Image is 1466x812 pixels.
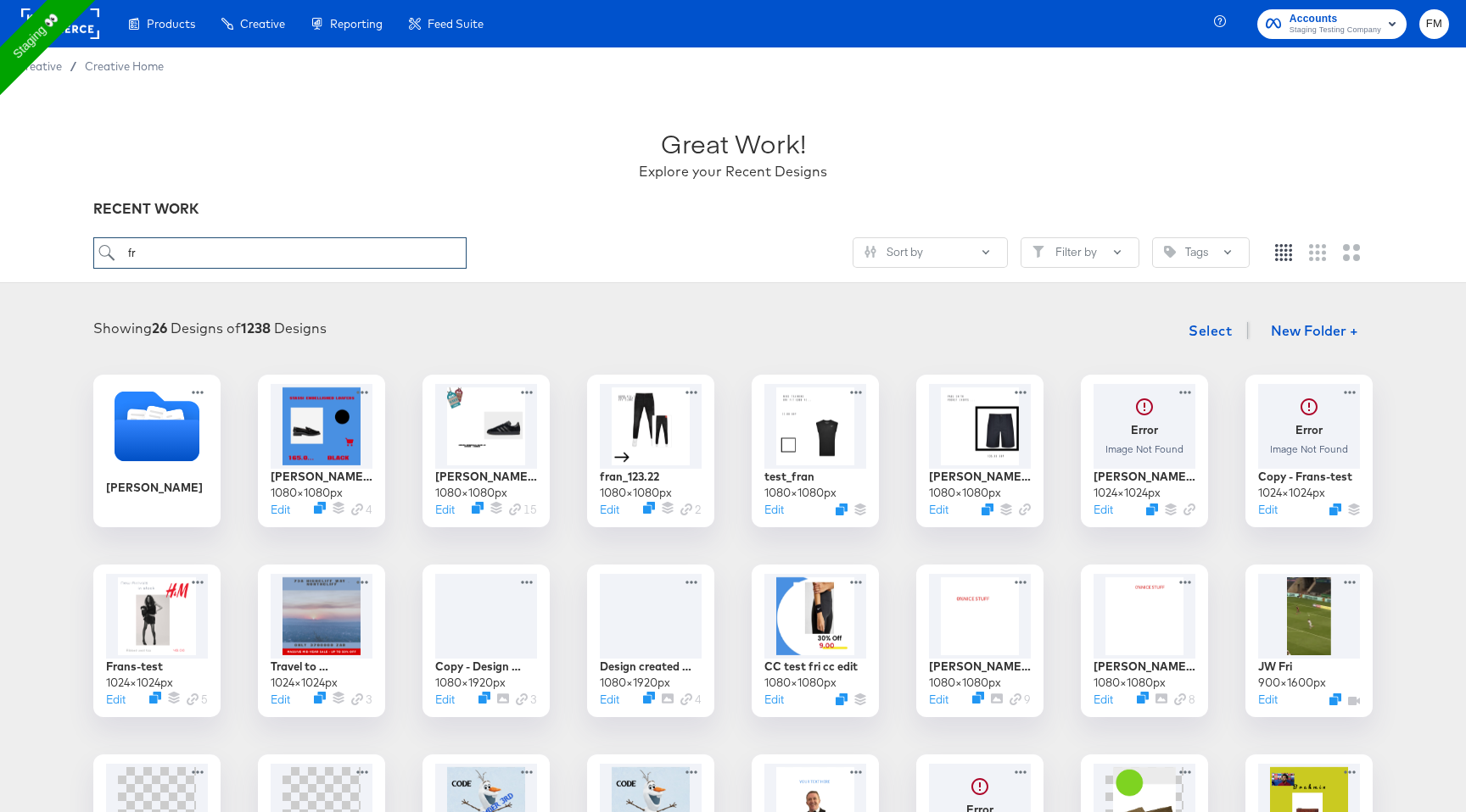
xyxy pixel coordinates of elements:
div: fran_123.221080×1080pxEditDuplicateLink 2 [587,375,714,527]
button: Duplicate [643,502,655,514]
button: FM [1419,9,1449,39]
div: [PERSON_NAME] Step 3 [929,469,1031,485]
div: 1080 × 1080 px [929,485,1001,501]
button: Edit [1094,502,1113,518]
button: Edit [435,502,455,518]
div: [PERSON_NAME] Created From Step 31080×1080pxEditDuplicateLink 8 [1081,565,1208,717]
div: Showing Designs of Designs [93,319,327,338]
div: [PERSON_NAME] 128.0 reg [435,469,537,485]
div: [PERSON_NAME] testing 130.0 [271,469,372,485]
span: Products [147,17,195,31]
div: [PERSON_NAME] Step 31080×1080pxEditDuplicate [916,375,1044,527]
div: Frans-test1024×1024pxEditDuplicateLink 5 [93,565,221,717]
button: AccountsStaging Testing Company [1257,9,1407,39]
div: test_fran1080×1080pxEditDuplicate [752,375,879,527]
span: Staging Testing Company [1290,24,1381,37]
svg: Duplicate [314,502,326,514]
div: 1080 × 1080 px [600,485,672,501]
span: / [62,59,85,73]
button: Duplicate [149,692,161,704]
svg: Small grid [1275,244,1292,261]
div: 1080 × 1920 px [600,675,670,691]
svg: Duplicate [982,503,993,515]
div: 900 × 1600 px [1258,675,1326,691]
svg: Folder [115,384,199,469]
button: Edit [1258,692,1278,708]
div: ErrorImage Not Found[PERSON_NAME]-test122-11024×1024pxEditDuplicate [1081,375,1208,527]
div: 8 [1174,692,1195,708]
button: Edit [271,692,290,708]
div: 1024 × 1024 px [271,675,338,691]
div: RECENT WORK [93,199,1373,219]
button: Duplicate [1329,503,1341,515]
svg: Duplicate [643,692,655,704]
div: 9 [1010,692,1031,708]
svg: Large grid [1343,244,1360,261]
div: [PERSON_NAME]-test122-1 [1094,469,1195,485]
svg: Tag [1164,246,1176,258]
span: Reporting [330,17,383,31]
div: Copy - Design created from template-11080×1920pxEditDuplicateLink 3 [422,565,550,717]
svg: Link [680,693,692,705]
button: TagTags [1152,237,1250,268]
strong: 1238 [241,320,271,336]
button: Edit [435,692,455,708]
div: [PERSON_NAME] [106,480,203,496]
button: Duplicate [1137,692,1149,704]
span: Accounts [1290,10,1381,28]
div: 1080 × 1080 px [764,485,837,501]
button: Edit [600,502,619,518]
svg: Duplicate [1146,503,1158,515]
svg: Link [1174,693,1186,705]
span: Feed Suite [428,17,484,31]
div: 1080 × 1080 px [929,675,1001,691]
button: Edit [764,502,784,518]
div: Explore your Recent Designs [639,162,827,181]
div: [PERSON_NAME] 128.0 reg1080×1080pxEditDuplicateLink 15 [422,375,550,527]
svg: Link [351,693,363,705]
div: JW Fri [1258,659,1292,675]
div: Travel to [GEOGRAPHIC_DATA]1024×1024pxEditDuplicateLink 3 [258,565,385,717]
button: Edit [764,692,784,708]
div: 1024 × 1024 px [106,675,173,691]
div: 1080 × 1920 px [435,675,506,691]
a: Creative Home [85,59,164,73]
div: 3 [351,692,372,708]
div: 1024 × 1024 px [1258,485,1325,501]
div: 15 [509,502,537,518]
div: Copy - Design created from template-1 [435,659,537,675]
svg: Link [351,503,363,515]
svg: Filter [1032,246,1044,258]
span: Select [1189,319,1232,342]
div: 5 [187,692,208,708]
div: ErrorImage Not FoundCopy - Frans-test1024×1024pxEditDuplicate [1245,375,1373,527]
button: Duplicate [472,502,484,514]
svg: Duplicate [972,692,984,704]
svg: Duplicate [478,692,490,704]
strong: 26 [152,320,167,336]
span: Creative [17,59,62,73]
svg: Duplicate [1329,693,1341,705]
div: 1024 × 1024 px [1094,485,1161,501]
button: Edit [929,692,948,708]
svg: Link [1019,503,1031,515]
div: Travel to [GEOGRAPHIC_DATA] [271,659,372,675]
svg: Duplicate [836,693,848,705]
div: Copy - Frans-test [1258,469,1352,485]
button: Duplicate [314,692,326,704]
button: New Folder + [1256,316,1373,348]
div: CC test fri cc edit1080×1080pxEditDuplicate [752,565,879,717]
div: Frans-test [106,659,163,675]
svg: Link [1010,693,1021,705]
button: SlidersSort by [853,237,1008,268]
button: Duplicate [836,503,848,515]
div: 4 [680,692,702,708]
div: 3 [516,692,537,708]
svg: Link [1183,503,1195,515]
svg: Link [680,503,692,515]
